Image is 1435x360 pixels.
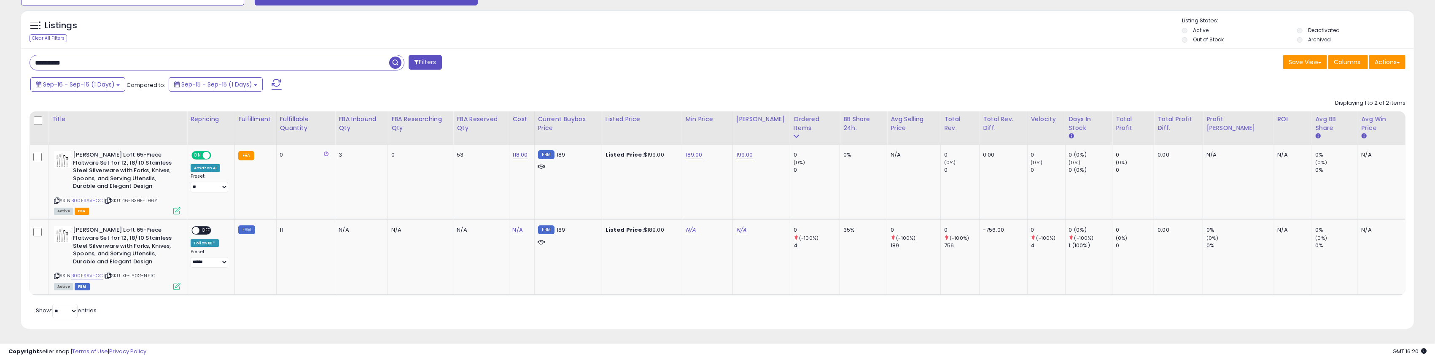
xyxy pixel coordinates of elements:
div: 53 [457,151,502,159]
div: 0 [1031,151,1065,159]
div: FBA Reserved Qty [457,115,505,133]
span: Show: entries [36,306,97,314]
button: Sep-16 - Sep-16 (1 Days) [30,77,125,92]
span: All listings currently available for purchase on Amazon [54,208,73,215]
small: Avg Win Price. [1362,133,1367,140]
button: Actions [1369,55,1405,69]
div: 35% [843,226,880,234]
b: [PERSON_NAME] Loft 65-Piece Flatware Set for 12, 18/10 Stainless Steel Silverware with Forks, Kni... [73,151,175,192]
small: FBM [538,225,555,234]
div: FBA Researching Qty [391,115,450,133]
div: Title [52,115,183,124]
div: -756.00 [983,226,1020,234]
div: Amazon AI [191,164,220,172]
div: FBA inbound Qty [339,115,384,133]
div: Cost [513,115,531,124]
div: 0% [843,151,880,159]
div: Total Profit Diff. [1158,115,1199,133]
div: Min Price [686,115,729,124]
div: N/A [457,226,502,234]
div: Days In Stock [1069,115,1109,133]
span: Sep-16 - Sep-16 (1 Days) [43,80,115,89]
span: OFF [210,152,223,159]
div: 0 [891,226,940,234]
label: Out of Stock [1193,36,1224,43]
div: 0.00 [983,151,1020,159]
div: 0 [1116,242,1154,249]
div: Avg Win Price [1362,115,1402,133]
div: ROI [1278,115,1308,124]
span: FBM [75,283,90,290]
div: 0% [1206,242,1273,249]
b: [PERSON_NAME] Loft 65-Piece Flatware Set for 12, 18/10 Stainless Steel Silverware with Forks, Kni... [73,226,175,268]
small: (0%) [1031,159,1043,166]
button: Columns [1328,55,1368,69]
a: B00FSAVHCC [71,197,103,204]
span: FBA [75,208,89,215]
small: (0%) [794,159,805,166]
label: Active [1193,27,1209,34]
div: 0 [1116,226,1154,234]
div: 0% [1206,226,1273,234]
small: FBM [238,225,255,234]
div: Listed Price [606,115,678,124]
div: ASIN: [54,151,180,214]
div: Ordered Items [794,115,836,133]
strong: Copyright [8,347,39,355]
small: Avg BB Share. [1316,133,1321,140]
span: 2025-09-16 16:20 GMT [1392,347,1427,355]
small: (-100%) [897,235,916,241]
div: $199.00 [606,151,676,159]
div: Fulfillable Quantity [280,115,332,133]
small: (0%) [944,159,956,166]
img: 31kVKikZtNL._SL40_.jpg [54,151,71,168]
div: Repricing [191,115,231,124]
div: 0 [944,151,979,159]
div: Preset: [191,173,228,192]
div: Current Buybox Price [538,115,598,133]
div: Preset: [191,249,228,268]
div: 4 [1031,242,1065,249]
span: Columns [1334,58,1360,66]
div: 0.00 [1158,151,1196,159]
b: Listed Price: [606,151,644,159]
small: (-100%) [799,235,818,241]
div: Total Rev. Diff. [983,115,1023,133]
div: 0 (0%) [1069,226,1112,234]
div: BB Share 24h. [843,115,883,133]
span: Sep-15 - Sep-15 (1 Days) [181,80,252,89]
span: | SKU: XE-IY0G-NFTC [104,272,156,279]
div: 0 [944,226,979,234]
div: 0 [794,166,840,174]
div: N/A [1278,151,1306,159]
span: Compared to: [127,81,165,89]
a: N/A [686,226,696,234]
span: All listings currently available for purchase on Amazon [54,283,73,290]
small: (0%) [1116,235,1128,241]
div: 0.00 [1158,226,1196,234]
div: 0 [1031,226,1065,234]
a: N/A [513,226,523,234]
span: 189 [557,151,565,159]
div: N/A [1278,226,1306,234]
div: 0 [794,226,840,234]
small: (0%) [1316,159,1327,166]
small: FBA [238,151,254,160]
a: 189.00 [686,151,703,159]
div: Velocity [1031,115,1062,124]
div: 4 [794,242,840,249]
div: 3 [339,151,381,159]
div: ASIN: [54,226,180,289]
a: 118.00 [513,151,528,159]
span: OFF [199,227,213,234]
img: 31kVKikZtNL._SL40_.jpg [54,226,71,243]
a: N/A [736,226,746,234]
div: N/A [339,226,381,234]
div: N/A [1362,226,1399,234]
div: Displaying 1 to 2 of 2 items [1335,99,1405,107]
div: 756 [944,242,979,249]
a: B00FSAVHCC [71,272,103,279]
label: Deactivated [1308,27,1340,34]
a: 199.00 [736,151,753,159]
div: Clear All Filters [30,34,67,42]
